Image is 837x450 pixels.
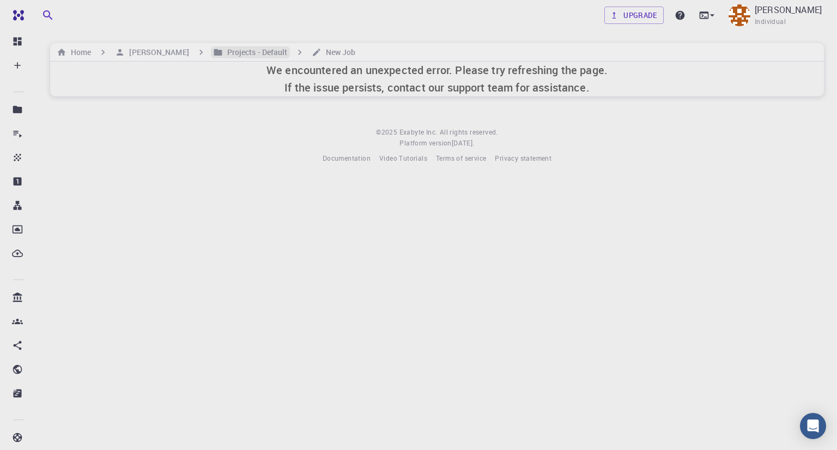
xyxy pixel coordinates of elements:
span: Platform version [399,138,451,149]
span: Exabyte Inc. [399,127,438,136]
a: Terms of service [436,153,486,164]
a: [DATE]. [452,138,475,149]
span: Support [22,8,61,17]
span: Video Tutorials [379,154,427,162]
a: Privacy statement [495,153,551,164]
a: Documentation [323,153,371,164]
img: logo [9,10,24,21]
h6: We encountered an unexpected error. Please try refreshing the page. If the issue persists, contac... [266,62,608,96]
span: Individual [755,16,786,27]
span: All rights reserved. [440,127,498,138]
h6: Home [66,46,91,58]
nav: breadcrumb [54,46,357,58]
span: Privacy statement [495,154,551,162]
h6: New Job [322,46,356,58]
p: [PERSON_NAME] [755,3,822,16]
span: [DATE] . [452,138,475,147]
a: Video Tutorials [379,153,427,164]
span: Documentation [323,154,371,162]
img: Brian Burcham [729,4,750,26]
span: © 2025 [376,127,399,138]
h6: [PERSON_NAME] [125,46,189,58]
div: Open Intercom Messenger [800,413,826,439]
a: Exabyte Inc. [399,127,438,138]
a: Upgrade [604,7,664,24]
span: Terms of service [436,154,486,162]
h6: Projects - Default [223,46,288,58]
